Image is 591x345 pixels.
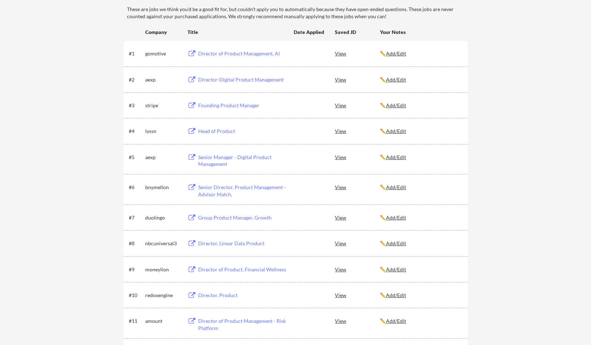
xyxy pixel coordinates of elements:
div: ✏️ [380,50,461,57]
u: Add/Edit [386,154,406,160]
div: Senior Manager - Digital Product Management [198,154,287,168]
div: View [335,47,380,60]
div: Founding Product Manager [198,102,287,109]
div: View [335,237,380,250]
div: View [335,151,380,163]
div: #6 [129,184,143,191]
div: ✏️ [380,184,461,191]
div: ✏️ [380,102,461,109]
div: #4 [129,128,143,135]
div: aexp [145,154,181,161]
div: Head of Product [198,128,287,135]
div: ✏️ [380,214,461,221]
div: #9 [129,266,143,273]
div: Saved JD [335,25,380,38]
div: Director of Product, Financial Wellness [198,266,287,273]
div: View [335,263,380,276]
div: amount [145,317,181,325]
u: Add/Edit [386,318,406,324]
div: aexp [145,76,181,83]
div: Group Product Manager, Growth [198,214,287,221]
div: #7 [129,214,143,221]
div: stripe [145,102,181,109]
u: Add/Edit [386,77,406,83]
u: Add/Edit [386,292,406,298]
div: Company [145,29,181,36]
div: ✏️ [380,266,461,273]
div: ✏️ [380,317,461,325]
div: Director, Product [198,292,287,299]
div: ✏️ [380,128,461,135]
div: Director, Linear Data Product [198,240,287,247]
div: Date Applied [294,29,325,36]
div: View [335,289,380,301]
div: lyssn [145,128,181,135]
div: ✏️ [380,240,461,247]
div: View [335,181,380,193]
div: #10 [129,292,143,299]
div: #5 [129,154,143,161]
u: Add/Edit [386,215,406,221]
u: Add/Edit [386,102,406,108]
div: Title [187,29,287,36]
div: View [335,73,380,86]
div: #1 [129,50,143,57]
div: nbcuniversal3 [145,240,181,247]
u: Add/Edit [386,240,406,246]
div: bnymellon [145,184,181,191]
div: duolingo [145,214,181,221]
div: #3 [129,102,143,109]
div: Your Notes [380,29,461,36]
u: Add/Edit [386,50,406,56]
u: Add/Edit [386,184,406,190]
div: View [335,314,380,327]
u: Add/Edit [386,266,406,272]
div: ✏️ [380,292,461,299]
div: View [335,99,380,112]
div: Senior Director, Product Management -Advisor Match, [198,184,287,198]
div: ✏️ [380,154,461,161]
div: #8 [129,240,143,247]
div: Director-Digital Product Management [198,76,287,83]
div: View [335,211,380,224]
div: redoxengine [145,292,181,299]
div: These are jobs we think you'd be a good fit for, but couldn't apply you to automatically because ... [127,6,468,20]
div: #2 [129,76,143,83]
div: View [335,124,380,137]
div: moneylion [145,266,181,273]
div: Director of Product Management - Risk Platform [198,317,287,331]
u: Add/Edit [386,128,406,134]
div: Director of Product Management, AI [198,50,287,57]
div: gomotive [145,50,181,57]
div: #11 [129,317,143,325]
div: ✏️ [380,76,461,83]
